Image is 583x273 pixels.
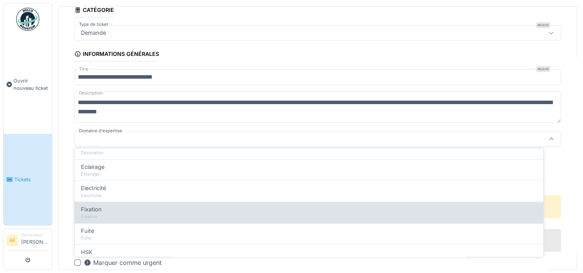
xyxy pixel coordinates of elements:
div: Fixation [81,214,537,220]
div: Requis [536,66,550,72]
label: Description [77,88,104,98]
div: Catégorie [74,4,114,17]
span: Fuite [81,227,94,235]
label: Domaine d'expertise [77,128,124,134]
div: Fuite [81,235,537,241]
a: Tickets [3,134,52,225]
div: Demande [78,29,109,37]
div: Informations générales [74,48,159,61]
div: Electricité [81,192,537,199]
div: Marquer comme urgent [84,258,161,267]
div: Décoration [81,150,537,156]
div: Eclairage [81,171,537,177]
span: Electricité [81,184,106,192]
div: Demandeur [21,232,49,238]
span: Tickets [14,176,49,183]
label: Titre [77,66,90,72]
span: Eclairage [81,163,104,171]
img: Badge_color-CXgf-gQk.svg [16,8,39,31]
a: AF Demandeur[PERSON_NAME] [7,232,49,251]
a: Ouvrir nouveau ticket [3,35,52,134]
li: AF [7,235,18,246]
span: HSK [81,248,92,256]
span: Ouvrir nouveau ticket [13,77,49,92]
div: Requis [536,22,550,28]
span: Fixation [81,205,102,214]
li: [PERSON_NAME] [21,232,49,249]
label: Type de ticket [77,21,110,28]
div: HSK [81,256,537,263]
